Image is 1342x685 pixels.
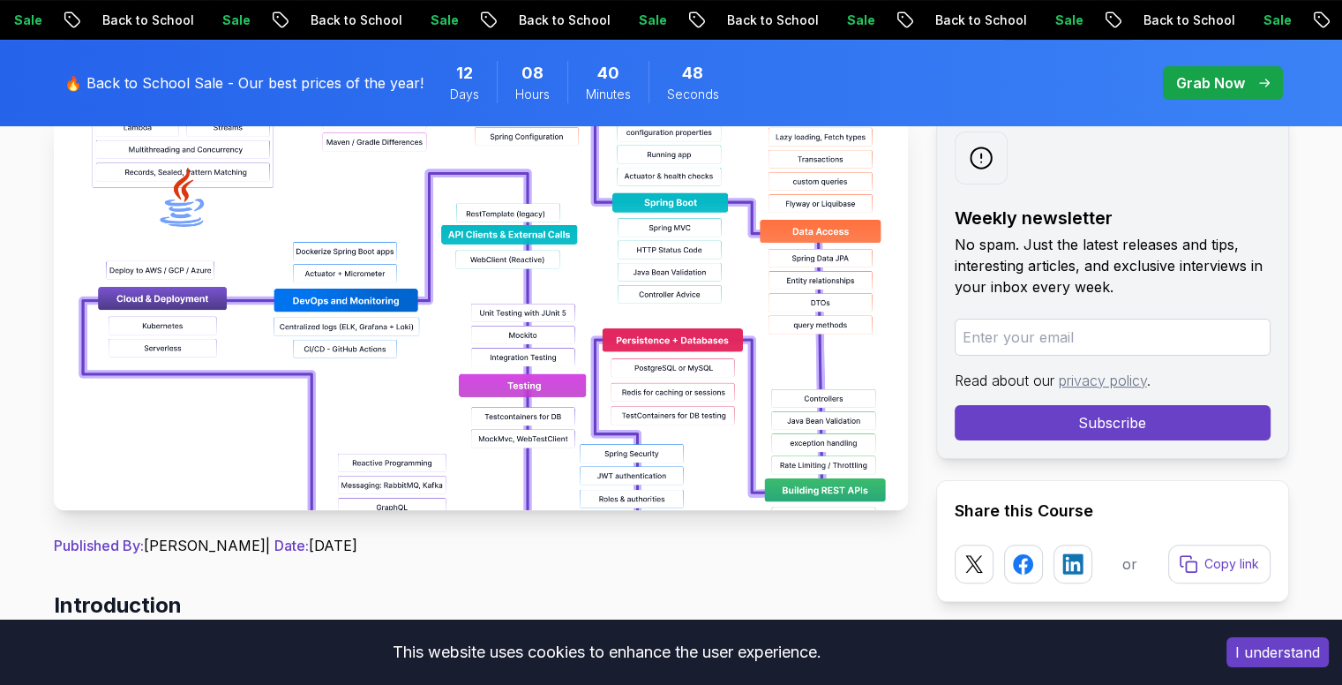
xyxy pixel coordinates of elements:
img: Spring Boot Roadmap 2025: The Complete Guide for Backend Developers thumbnail [54,113,908,510]
span: 48 Seconds [682,61,703,86]
p: Grab Now [1176,72,1245,94]
div: This website uses cookies to enhance the user experience. [13,633,1200,672]
span: Minutes [586,86,631,103]
h2: Weekly newsletter [955,206,1271,230]
p: Sale [624,11,680,29]
span: 8 Hours [521,61,544,86]
p: Sale [1248,11,1305,29]
span: Days [450,86,479,103]
p: Sale [416,11,472,29]
p: Back to School [296,11,416,29]
p: Back to School [87,11,207,29]
a: privacy policy [1059,372,1147,389]
p: [PERSON_NAME] | [DATE] [54,535,908,556]
p: Sale [207,11,264,29]
p: Sale [832,11,888,29]
p: Back to School [504,11,624,29]
p: Read about our . [955,370,1271,391]
button: Copy link [1168,545,1271,583]
p: 🔥 Back to School Sale - Our best prices of the year! [64,72,424,94]
span: 40 Minutes [597,61,619,86]
p: No spam. Just the latest releases and tips, interesting articles, and exclusive interviews in you... [955,234,1271,297]
h2: Share this Course [955,499,1271,523]
p: Back to School [712,11,832,29]
button: Accept cookies [1226,637,1329,667]
input: Enter your email [955,319,1271,356]
button: Subscribe [955,405,1271,440]
h2: Introduction [54,591,908,620]
span: Seconds [667,86,719,103]
p: Sale [1040,11,1097,29]
span: 12 Days [456,61,473,86]
span: Hours [515,86,550,103]
span: Date: [274,537,309,554]
p: Copy link [1204,555,1259,573]
p: Back to School [1128,11,1248,29]
p: Back to School [920,11,1040,29]
span: Published By: [54,537,144,554]
p: or [1122,553,1137,575]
